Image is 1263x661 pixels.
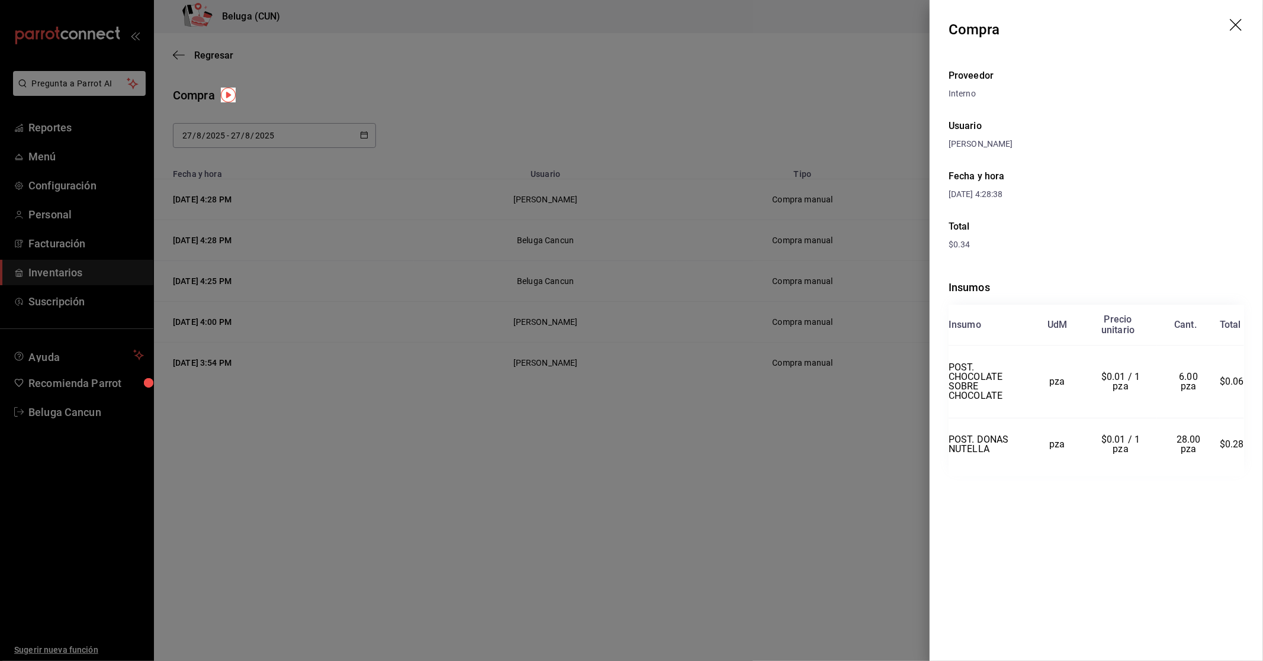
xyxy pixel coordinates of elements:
[1177,434,1203,454] span: 28.00 pza
[1101,371,1143,392] span: $0.01 / 1 pza
[949,88,1244,100] div: Interno
[1030,346,1084,418] td: pza
[949,138,1244,150] div: [PERSON_NAME]
[1101,314,1135,336] div: Precio unitario
[1047,320,1068,330] div: UdM
[1101,434,1143,454] span: $0.01 / 1 pza
[1220,376,1244,387] span: $0.06
[1230,19,1244,33] button: drag
[949,69,1244,83] div: Proveedor
[949,279,1244,295] div: Insumos
[949,19,1000,40] div: Compra
[949,240,970,249] span: $0.34
[1174,320,1197,330] div: Cant.
[1030,418,1084,471] td: pza
[949,320,981,330] div: Insumo
[949,119,1244,133] div: Usuario
[949,169,1097,183] div: Fecha y hora
[949,188,1097,201] div: [DATE] 4:28:38
[949,220,1244,234] div: Total
[949,418,1030,471] td: POST. DONAS NUTELLA
[1220,320,1241,330] div: Total
[949,346,1030,418] td: POST. CHOCOLATE SOBRE CHOCOLATE
[1179,371,1200,392] span: 6.00 pza
[221,88,236,102] img: Tooltip marker
[1220,438,1244,450] span: $0.28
